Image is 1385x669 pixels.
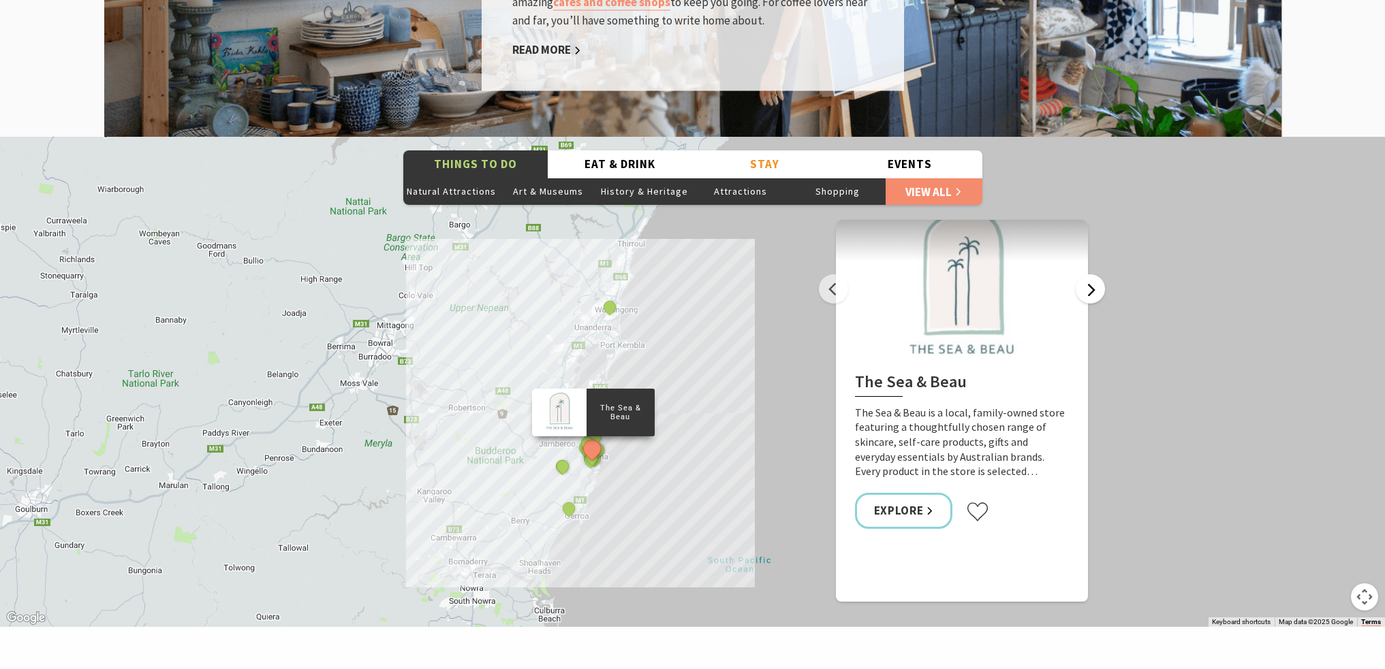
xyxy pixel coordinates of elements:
[403,150,548,178] button: Things To Do
[3,609,48,627] img: Google
[1351,583,1378,610] button: Map camera controls
[403,178,500,205] button: Natural Attractions
[855,493,953,529] a: Explore
[1212,617,1271,627] button: Keyboard shortcuts
[1361,618,1381,626] a: Terms (opens in new tab)
[583,448,601,466] button: See detail about Bonaira Native Gardens, Kiama
[600,299,618,316] button: See detail about Miss Zoe's School of Dance
[693,178,790,205] button: Attractions
[3,609,48,627] a: Click to see this area on Google Maps
[553,457,571,475] button: See detail about Saddleback Mountain Lookout, Kiama
[789,178,886,205] button: Shopping
[819,274,848,304] button: Previous
[586,402,654,423] p: The Sea & Beau
[512,43,581,59] a: Read More
[548,150,693,178] button: Eat & Drink
[855,372,1069,397] h2: The Sea & Beau
[560,500,578,517] button: See detail about Surf Camp Australia
[579,436,604,461] button: See detail about The Sea & Beau
[1279,618,1353,625] span: Map data ©2025 Google
[1076,274,1105,304] button: Next
[886,178,982,205] a: View All
[499,178,596,205] button: Art & Museums
[855,406,1069,479] p: The Sea & Beau is a local, family-owned store featuring a thoughtfully chosen range of skincare, ...
[596,178,693,205] button: History & Heritage
[966,502,989,522] button: Click to favourite The Sea & Beau
[693,150,838,178] button: Stay
[837,150,982,178] button: Events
